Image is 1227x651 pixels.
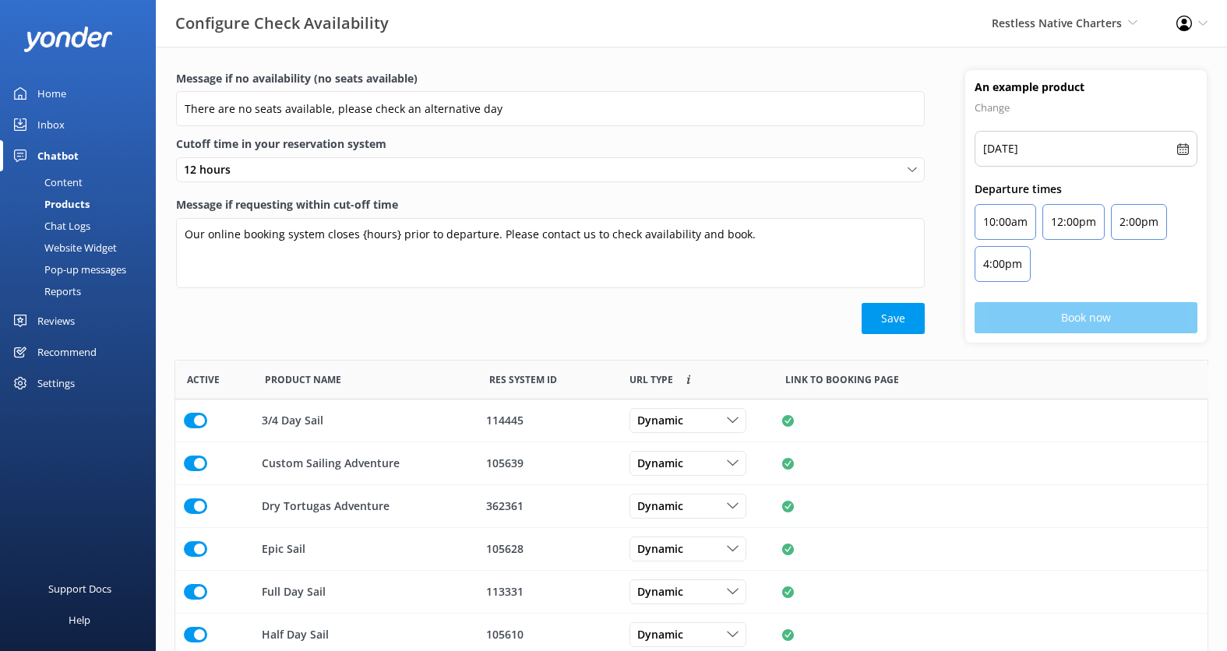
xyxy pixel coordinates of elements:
[975,79,1197,95] h4: An example product
[175,528,1208,571] div: row
[629,372,673,387] span: Link to booking page
[262,455,400,472] p: Custom Sailing Adventure
[175,485,1208,528] div: row
[176,196,925,213] label: Message if requesting within cut-off time
[176,70,925,87] label: Message if no availability (no seats available)
[862,303,925,334] button: Save
[37,368,75,399] div: Settings
[9,193,90,215] div: Products
[37,78,66,109] div: Home
[637,455,693,472] span: Dynamic
[992,16,1122,30] span: Restless Native Charters
[265,372,341,387] span: Product Name
[37,336,97,368] div: Recommend
[184,161,240,178] span: 12 hours
[486,498,609,515] div: 362361
[175,442,1208,485] div: row
[187,372,220,387] span: Active
[9,259,126,280] div: Pop-up messages
[262,540,305,558] p: Epic Sail
[637,498,693,515] span: Dynamic
[176,91,925,126] input: Enter a message
[23,26,113,52] img: yonder-white-logo.png
[9,237,156,259] a: Website Widget
[175,11,389,36] h3: Configure Check Availability
[637,583,693,600] span: Dynamic
[975,98,1197,117] p: Change
[176,135,925,153] label: Cutoff time in your reservation system
[176,218,925,288] textarea: Our online booking system closes {hours} prior to departure. Please contact us to check availabil...
[9,171,83,193] div: Content
[486,455,609,472] div: 105639
[48,573,111,604] div: Support Docs
[785,372,899,387] span: Link to booking page
[9,259,156,280] a: Pop-up messages
[9,171,156,193] a: Content
[486,412,609,429] div: 114445
[37,140,79,171] div: Chatbot
[37,109,65,140] div: Inbox
[175,571,1208,614] div: row
[983,213,1028,231] p: 10:00am
[983,255,1022,273] p: 4:00pm
[262,583,326,600] p: Full Day Sail
[262,626,329,643] p: Half Day Sail
[262,412,323,429] p: 3/4 Day Sail
[486,626,609,643] div: 105610
[975,181,1197,198] p: Departure times
[262,498,390,515] p: Dry Tortugas Adventure
[637,412,693,429] span: Dynamic
[637,626,693,643] span: Dynamic
[486,540,609,558] div: 105628
[37,305,75,336] div: Reviews
[175,399,1208,442] div: row
[486,583,609,600] div: 113331
[489,372,557,387] span: Res System ID
[983,139,1018,158] p: [DATE]
[9,280,81,302] div: Reports
[9,215,156,237] a: Chat Logs
[9,193,156,215] a: Products
[1119,213,1158,231] p: 2:00pm
[9,237,117,259] div: Website Widget
[1051,213,1096,231] p: 12:00pm
[9,215,90,237] div: Chat Logs
[69,604,90,635] div: Help
[9,280,156,302] a: Reports
[637,540,693,558] span: Dynamic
